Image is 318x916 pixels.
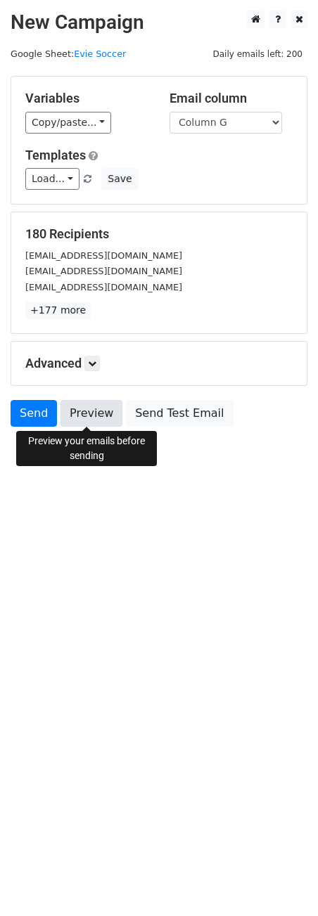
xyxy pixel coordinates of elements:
[25,148,86,162] a: Templates
[11,400,57,427] a: Send
[126,400,233,427] a: Send Test Email
[25,112,111,134] a: Copy/paste...
[25,250,182,261] small: [EMAIL_ADDRESS][DOMAIN_NAME]
[101,168,138,190] button: Save
[25,168,79,190] a: Load...
[74,49,126,59] a: Evie Soccer
[170,91,293,106] h5: Email column
[11,49,126,59] small: Google Sheet:
[25,282,182,292] small: [EMAIL_ADDRESS][DOMAIN_NAME]
[25,266,182,276] small: [EMAIL_ADDRESS][DOMAIN_NAME]
[11,11,307,34] h2: New Campaign
[16,431,157,466] div: Preview your emails before sending
[208,49,307,59] a: Daily emails left: 200
[25,91,148,106] h5: Variables
[25,226,293,242] h5: 180 Recipients
[208,46,307,62] span: Daily emails left: 200
[61,400,122,427] a: Preview
[248,849,318,916] iframe: Chat Widget
[25,302,91,319] a: +177 more
[25,356,293,371] h5: Advanced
